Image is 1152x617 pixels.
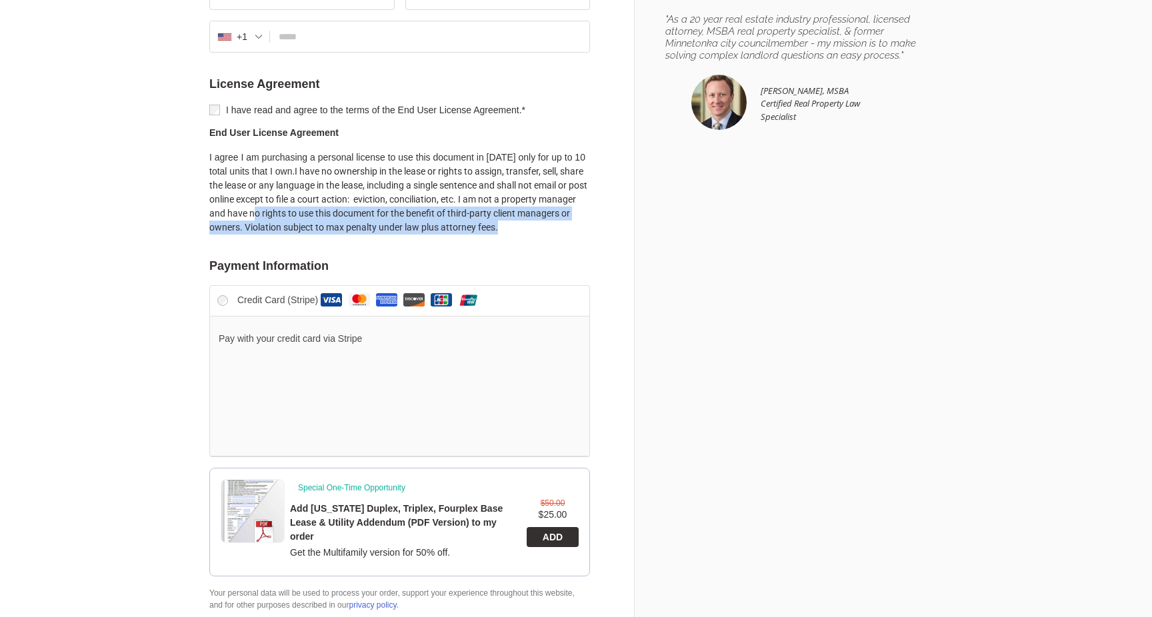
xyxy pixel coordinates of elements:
[290,546,521,560] p: Get the Multifamily version for 50% off.
[221,479,285,543] img: Minnesota Duplex, Triplex, Fourplex Base Lease & Utility Addendum (PDF Version)
[209,127,339,138] strong: End User License Agreement
[541,498,565,508] bdi: 50.00
[403,293,425,307] img: Discover
[209,166,587,233] span: I have no ownership in the lease or rights to assign, transfer, sell, share the lease or any lang...
[209,105,220,115] input: I have read and agree to the terms of the End User License Agreement.*
[321,293,342,307] img: VISA
[376,293,397,307] img: American Express
[210,21,270,52] div: United States: +1
[209,105,590,116] label: I have read and agree to the terms of the End User License Agreement.
[209,259,590,274] h2: Payment Information
[349,600,396,610] a: privacy policy
[431,293,452,307] img: JCB
[209,587,590,611] p: Your personal data will be used to process your order, support your experience throughout this we...
[539,509,567,520] bdi: 25.00
[209,151,590,235] p: I agree I am purchasing a personal license to use this document in [DATE] only for up to 10 total...
[761,85,860,123] i: [PERSON_NAME], MSBA Certified Real Property Law Specialist
[290,479,413,496] span: Special One-Time Opportunity
[237,32,247,41] div: +1
[665,13,936,61] p: "As a 20 year real estate industry professional, licensed attorney, MSBA real property specialist...
[216,350,578,450] iframe: Secure payment input frame
[349,293,370,307] img: Master Card
[539,509,544,520] span: $
[290,502,521,544] label: Add [US_STATE] Duplex, Triplex, Fourplex Base Lease & Utility Addendum (PDF Version) to my order
[541,498,545,508] span: $
[237,295,483,305] label: Credit Card (Stripe)
[458,294,479,307] img: Union Pay
[209,77,590,92] h2: License Agreement
[219,332,581,346] p: Pay with your credit card via Stripe
[522,105,525,115] abbr: required
[527,527,579,547] a: ADD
